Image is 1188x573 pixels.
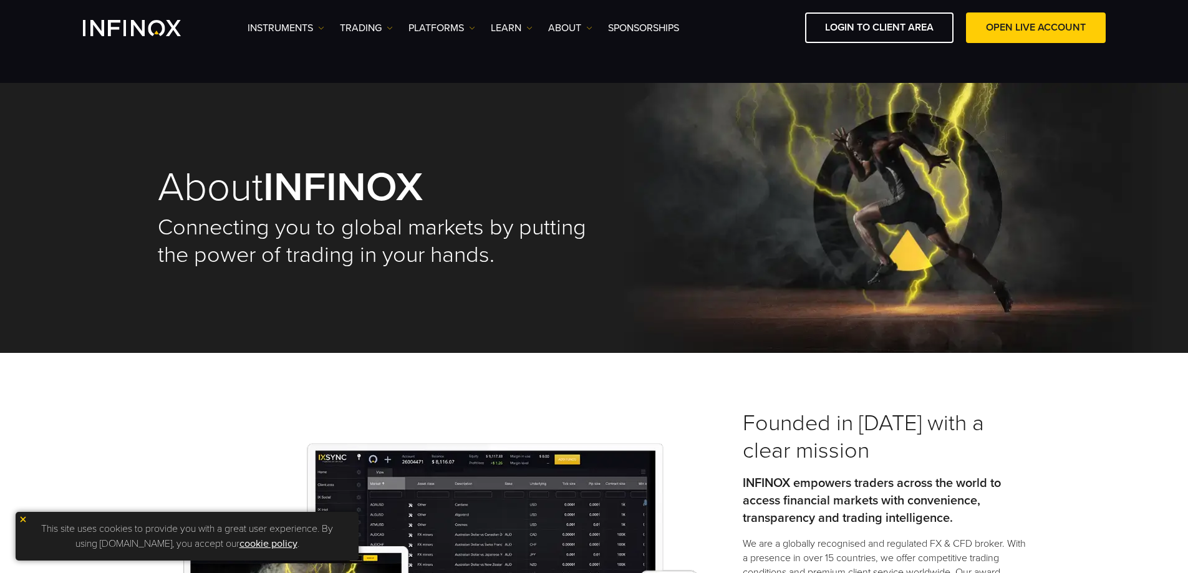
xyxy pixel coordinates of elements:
[548,21,592,36] a: ABOUT
[19,515,27,524] img: yellow close icon
[83,20,210,36] a: INFINOX Logo
[491,21,533,36] a: Learn
[22,518,352,554] p: This site uses cookies to provide you with a great user experience. By using [DOMAIN_NAME], you a...
[966,12,1106,43] a: OPEN LIVE ACCOUNT
[743,474,1031,527] p: INFINOX empowers traders across the world to access financial markets with convenience, transpare...
[805,12,954,43] a: LOGIN TO CLIENT AREA
[340,21,393,36] a: TRADING
[158,214,594,269] h2: Connecting you to global markets by putting the power of trading in your hands.
[608,21,679,36] a: SPONSORSHIPS
[158,167,594,208] h1: About
[263,163,423,212] strong: INFINOX
[743,410,1031,465] h3: Founded in [DATE] with a clear mission
[239,537,297,550] a: cookie policy
[408,21,475,36] a: PLATFORMS
[248,21,324,36] a: Instruments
